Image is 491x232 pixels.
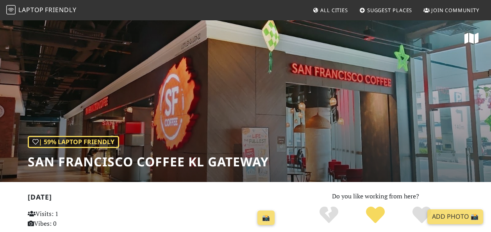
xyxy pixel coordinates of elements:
span: Friendly [45,5,76,14]
span: Join Community [431,7,479,14]
a: All Cities [309,3,351,17]
div: Yes [352,205,399,225]
span: All Cities [320,7,348,14]
p: Do you like working from here? [287,191,464,202]
img: LaptopFriendly [6,5,16,14]
h2: [DATE] [28,193,278,204]
div: | 59% Laptop Friendly [28,136,119,148]
span: Suggest Places [367,7,412,14]
div: Definitely! [398,205,445,225]
a: Add Photo 📸 [427,209,483,224]
p: Visits: 1 Vibes: 0 [28,209,105,229]
span: Laptop [18,5,44,14]
a: 📸 [257,211,275,225]
a: LaptopFriendly LaptopFriendly [6,4,77,17]
a: Join Community [420,3,482,17]
a: Suggest Places [356,3,416,17]
h1: San Francisco Coffee KL Gateway [28,154,269,169]
div: No [306,205,352,225]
